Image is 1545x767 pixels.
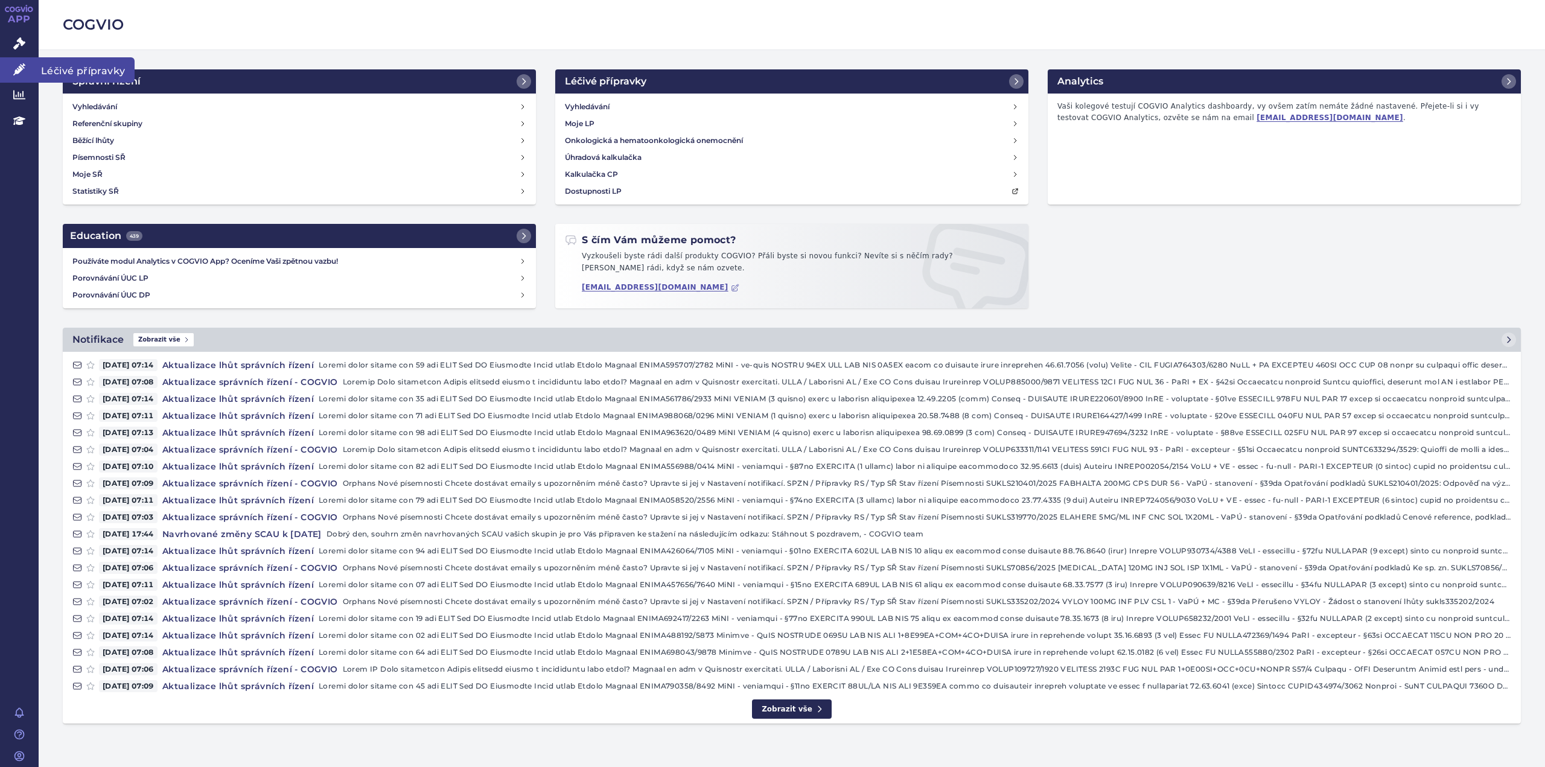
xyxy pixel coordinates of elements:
p: Loremi dolor sitame con 07 adi ELIT Sed DO Eiusmodte Incid utlab Etdolo Magnaal ENIMA457656/7640 ... [319,579,1511,591]
p: Vaši kolegové testují COGVIO Analytics dashboardy, vy ovšem zatím nemáte žádné nastavené. Přejete... [1053,98,1516,127]
a: Porovnávání ÚUC LP [68,270,531,287]
span: [DATE] 07:06 [99,663,158,675]
h4: Aktualizace lhůt správních řízení [158,646,319,658]
h4: Statistiky SŘ [72,185,119,197]
span: [DATE] 07:02 [99,596,158,608]
span: [DATE] 07:06 [99,562,158,574]
span: [DATE] 07:11 [99,410,158,422]
p: Loremi dolor sitame con 71 adi ELIT Sed DO Eiusmodte Incid utlab Etdolo Magnaal ENIMA988068/0296 ... [319,410,1511,422]
span: [DATE] 07:09 [99,680,158,692]
h4: Aktualizace lhůt správních řízení [158,680,319,692]
a: Písemnosti SŘ [68,149,531,166]
h4: Moje LP [565,118,594,130]
a: Úhradová kalkulačka [560,149,1024,166]
h4: Vyhledávání [565,101,610,113]
span: [DATE] 07:14 [99,613,158,625]
a: NotifikaceZobrazit vše [63,328,1521,352]
a: Dostupnosti LP [560,183,1024,200]
p: Loremi dolor sitame con 02 adi ELIT Sed DO Eiusmodte Incid utlab Etdolo Magnaal ENIMA488192/5873 ... [319,629,1511,641]
h4: Používáte modul Analytics v COGVIO App? Oceníme Vaši zpětnou vazbu! [72,255,519,267]
h4: Vyhledávání [72,101,117,113]
a: Porovnávání ÚUC DP [68,287,531,304]
h4: Porovnávání ÚUC DP [72,289,519,301]
p: Dobrý den, souhrn změn navrhovaných SCAU vašich skupin je pro Vás připraven ke stažení na následu... [327,528,1511,540]
h4: Aktualizace správních řízení - COGVIO [158,376,343,388]
p: Orphans Nové písemnosti Chcete dostávat emaily s upozorněním méně často? Upravte si jej v Nastave... [343,477,1511,489]
p: Loremi dolor sitame con 19 adi ELIT Sed DO Eiusmodte Incid utlab Etdolo Magnaal ENIMA692417/2263 ... [319,613,1511,625]
span: [DATE] 07:14 [99,359,158,371]
h2: Analytics [1057,74,1103,89]
span: [DATE] 07:11 [99,494,158,506]
span: [DATE] 07:13 [99,427,158,439]
h4: Onkologická a hematoonkologická onemocnění [565,135,743,147]
h4: Aktualizace správních řízení - COGVIO [158,477,343,489]
span: [DATE] 17:44 [99,528,158,540]
h2: Education [70,229,142,243]
a: Statistiky SŘ [68,183,531,200]
p: Vyzkoušeli byste rádi další produkty COGVIO? Přáli byste si novou funkci? Nevíte si s něčím rady?... [565,250,1019,279]
p: Loremi dolor sitame con 94 adi ELIT Sed DO Eiusmodte Incid utlab Etdolo Magnaal ENIMA426064/7105 ... [319,545,1511,557]
a: Referenční skupiny [68,115,531,132]
span: [DATE] 07:10 [99,460,158,473]
p: Loremi dolor sitame con 79 adi ELIT Sed DO Eiusmodte Incid utlab Etdolo Magnaal ENIMA058520/2556 ... [319,494,1511,506]
span: [DATE] 07:14 [99,393,158,405]
h4: Aktualizace lhůt správních řízení [158,613,319,625]
a: Moje SŘ [68,166,531,183]
a: Běžící lhůty [68,132,531,149]
a: Vyhledávání [68,98,531,115]
p: Loremi dolor sitame con 64 adi ELIT Sed DO Eiusmodte Incid utlab Etdolo Magnaal ENIMA698043/9878 ... [319,646,1511,658]
h2: Notifikace [72,333,124,347]
span: [DATE] 07:14 [99,629,158,641]
a: Léčivé přípravky [555,69,1028,94]
a: Kalkulačka CP [560,166,1024,183]
a: [EMAIL_ADDRESS][DOMAIN_NAME] [582,283,739,292]
p: Lorem IP Dolo sitametcon Adipis elitsedd eiusmo t incididuntu labo etdol? Magnaal en adm v Quisno... [343,663,1511,675]
span: [DATE] 07:08 [99,646,158,658]
span: [DATE] 07:14 [99,545,158,557]
h4: Aktualizace lhůt správních řízení [158,393,319,405]
h4: Aktualizace správních řízení - COGVIO [158,562,343,574]
h4: Písemnosti SŘ [72,151,126,164]
h4: Dostupnosti LP [565,185,622,197]
h4: Kalkulačka CP [565,168,618,180]
span: Léčivé přípravky [39,57,135,83]
a: Onkologická a hematoonkologická onemocnění [560,132,1024,149]
h4: Úhradová kalkulačka [565,151,642,164]
h4: Aktualizace správních řízení - COGVIO [158,444,343,456]
h2: Léčivé přípravky [565,74,646,89]
h4: Aktualizace lhůt správních řízení [158,427,319,439]
a: [EMAIL_ADDRESS][DOMAIN_NAME] [1257,113,1403,122]
h4: Běžící lhůty [72,135,114,147]
span: [DATE] 07:03 [99,511,158,523]
a: Analytics [1048,69,1521,94]
h4: Porovnávání ÚUC LP [72,272,519,284]
a: Používáte modul Analytics v COGVIO App? Oceníme Vaši zpětnou vazbu! [68,253,531,270]
p: Orphans Nové písemnosti Chcete dostávat emaily s upozorněním méně často? Upravte si jej v Nastave... [343,596,1511,608]
span: 439 [126,231,142,241]
h4: Aktualizace lhůt správních řízení [158,460,319,473]
h4: Aktualizace správních řízení - COGVIO [158,596,343,608]
p: Loremi dolor sitame con 98 adi ELIT Sed DO Eiusmodte Incid utlab Etdolo Magnaal ENIMA963620/0489 ... [319,427,1511,439]
h4: Moje SŘ [72,168,103,180]
span: [DATE] 07:08 [99,376,158,388]
h4: Aktualizace lhůt správních řízení [158,545,319,557]
p: Loremi dolor sitame con 35 adi ELIT Sed DO Eiusmodte Incid utlab Etdolo Magnaal ENIMA561786/2933 ... [319,393,1511,405]
a: Moje LP [560,115,1024,132]
p: Loremi dolor sitame con 82 adi ELIT Sed DO Eiusmodte Incid utlab Etdolo Magnaal ENIMA556988/0414 ... [319,460,1511,473]
h4: Aktualizace lhůt správních řízení [158,359,319,371]
p: Orphans Nové písemnosti Chcete dostávat emaily s upozorněním méně často? Upravte si jej v Nastave... [343,511,1511,523]
p: Loremip Dolo sitametcon Adipis elitsedd eiusmo t incididuntu labo etdol? Magnaal en adm v Quisnos... [343,376,1511,388]
p: Loremip Dolo sitametcon Adipis elitsedd eiusmo t incididuntu labo etdol? Magnaal en adm v Quisnos... [343,444,1511,456]
a: Vyhledávání [560,98,1024,115]
a: Zobrazit vše [752,699,832,719]
span: [DATE] 07:09 [99,477,158,489]
h2: COGVIO [63,14,1521,35]
p: Loremi dolor sitame con 45 adi ELIT Sed DO Eiusmodte Incid utlab Etdolo Magnaal ENIMA790358/8492 ... [319,680,1511,692]
span: [DATE] 07:11 [99,579,158,591]
h4: Referenční skupiny [72,118,142,130]
h4: Aktualizace lhůt správních řízení [158,410,319,422]
p: Loremi dolor sitame con 59 adi ELIT Sed DO Eiusmodte Incid utlab Etdolo Magnaal ENIMA595707/2782 ... [319,359,1511,371]
p: Orphans Nové písemnosti Chcete dostávat emaily s upozorněním méně často? Upravte si jej v Nastave... [343,562,1511,574]
h4: Navrhované změny SCAU k [DATE] [158,528,327,540]
h4: Aktualizace lhůt správních řízení [158,629,319,641]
